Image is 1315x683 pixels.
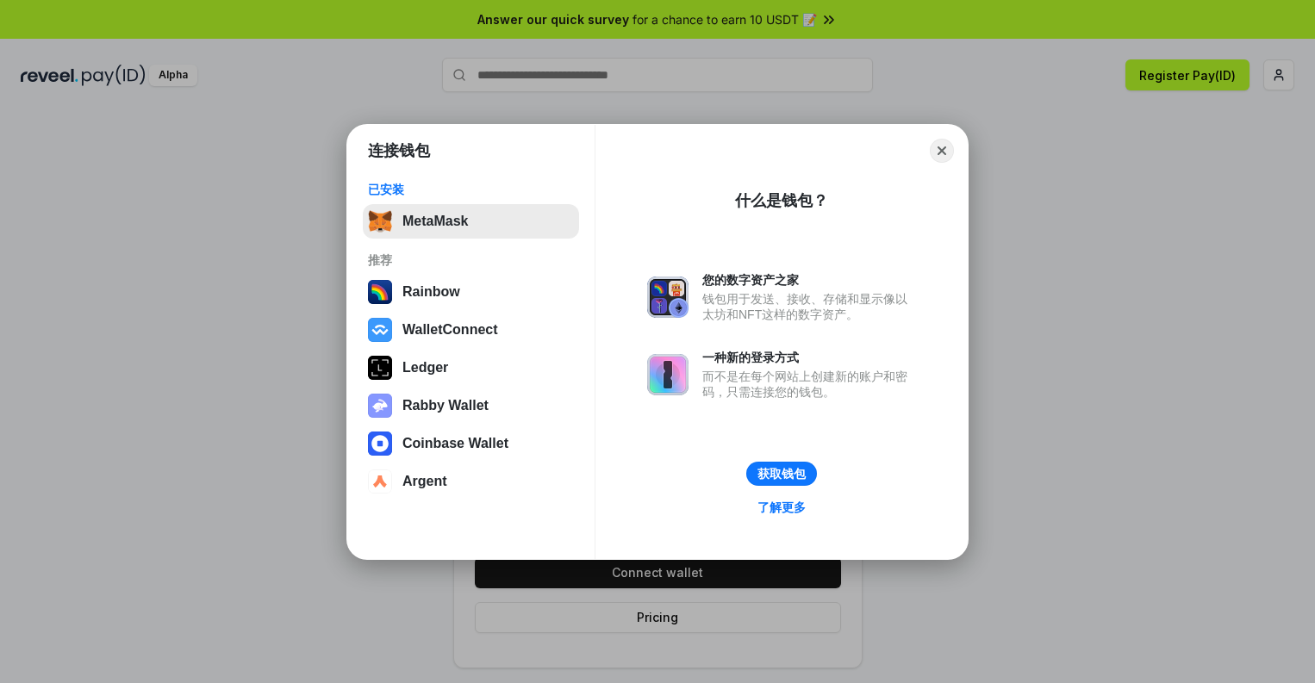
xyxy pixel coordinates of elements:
img: svg+xml,%3Csvg%20xmlns%3D%22http%3A%2F%2Fwww.w3.org%2F2000%2Fsvg%22%20fill%3D%22none%22%20viewBox... [647,276,689,318]
button: MetaMask [363,204,579,239]
div: Coinbase Wallet [402,436,508,451]
div: 了解更多 [757,500,806,515]
img: svg+xml,%3Csvg%20width%3D%22120%22%20height%3D%22120%22%20viewBox%3D%220%200%20120%20120%22%20fil... [368,280,392,304]
button: Close [930,139,954,163]
div: 推荐 [368,252,574,268]
img: svg+xml,%3Csvg%20fill%3D%22none%22%20height%3D%2233%22%20viewBox%3D%220%200%2035%2033%22%20width%... [368,209,392,233]
div: 什么是钱包？ [735,190,828,211]
div: 已安装 [368,182,574,197]
button: Ledger [363,351,579,385]
div: MetaMask [402,214,468,229]
div: Rabby Wallet [402,398,489,413]
button: Rainbow [363,275,579,309]
div: Ledger [402,360,448,376]
div: 一种新的登录方式 [702,350,916,365]
div: 获取钱包 [757,466,806,481]
button: Coinbase Wallet [363,426,579,461]
div: Rainbow [402,284,460,300]
h1: 连接钱包 [368,140,430,161]
img: svg+xml,%3Csvg%20xmlns%3D%22http%3A%2F%2Fwww.w3.org%2F2000%2Fsvg%22%20fill%3D%22none%22%20viewBox... [647,354,689,395]
button: Rabby Wallet [363,388,579,423]
div: WalletConnect [402,322,498,338]
img: svg+xml,%3Csvg%20xmlns%3D%22http%3A%2F%2Fwww.w3.org%2F2000%2Fsvg%22%20fill%3D%22none%22%20viewBox... [368,394,392,418]
img: svg+xml,%3Csvg%20width%3D%2228%22%20height%3D%2228%22%20viewBox%3D%220%200%2028%2028%22%20fill%3D... [368,318,392,342]
div: 您的数字资产之家 [702,272,916,288]
img: svg+xml,%3Csvg%20width%3D%2228%22%20height%3D%2228%22%20viewBox%3D%220%200%2028%2028%22%20fill%3D... [368,469,392,494]
div: 钱包用于发送、接收、存储和显示像以太坊和NFT这样的数字资产。 [702,291,916,322]
img: svg+xml,%3Csvg%20width%3D%2228%22%20height%3D%2228%22%20viewBox%3D%220%200%2028%2028%22%20fill%3D... [368,432,392,456]
a: 了解更多 [747,496,816,518]
img: svg+xml,%3Csvg%20xmlns%3D%22http%3A%2F%2Fwww.w3.org%2F2000%2Fsvg%22%20width%3D%2228%22%20height%3... [368,356,392,380]
div: Argent [402,474,447,489]
div: 而不是在每个网站上创建新的账户和密码，只需连接您的钱包。 [702,369,916,400]
button: 获取钱包 [746,462,817,486]
button: WalletConnect [363,313,579,347]
button: Argent [363,464,579,499]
